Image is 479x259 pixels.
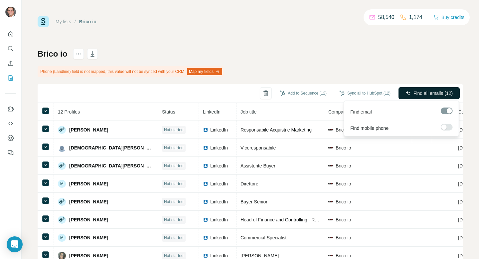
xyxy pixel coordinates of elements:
button: Enrich CSV [5,57,16,69]
img: LinkedIn logo [203,235,208,240]
span: 12 Profiles [58,109,80,115]
span: Brico io [336,252,351,259]
span: LinkedIn [210,252,228,259]
h1: Brico io [38,49,67,59]
button: Quick start [5,28,16,40]
div: Open Intercom Messenger [7,236,23,252]
img: company-logo [328,165,334,166]
button: My lists [5,72,16,84]
button: Add to Sequence (12) [275,88,331,98]
span: Not started [164,199,184,205]
span: Not started [164,145,184,151]
span: [DEMOGRAPHIC_DATA][PERSON_NAME] [69,144,154,151]
li: / [75,18,76,25]
img: company-logo [328,201,334,202]
div: Brico io [79,18,96,25]
img: Surfe Logo [38,16,49,27]
img: company-logo [328,183,334,184]
span: Not started [164,181,184,187]
span: Brico io [336,198,351,205]
span: [PERSON_NAME] [240,253,279,258]
span: Responsabile Acquisti e Marketing [240,127,312,132]
img: LinkedIn logo [203,163,208,168]
span: Direttore [240,181,258,186]
img: company-logo [328,129,334,130]
span: Brico io [336,216,351,223]
img: company-logo [328,147,334,148]
span: Not started [164,127,184,133]
span: LinkedIn [210,180,228,187]
img: company-logo [328,219,334,220]
img: company-logo [328,255,334,256]
img: Avatar [58,162,66,170]
span: Brico io [336,234,351,241]
span: [PERSON_NAME] [69,252,108,259]
span: Assistente Buyer [240,163,275,168]
button: Buy credits [433,13,464,22]
span: LinkedIn [210,216,228,223]
span: LinkedIn [210,144,228,151]
button: Use Surfe on LinkedIn [5,103,16,115]
div: M [58,180,66,188]
button: Use Surfe API [5,118,16,129]
span: Brico io [336,180,351,187]
img: company-logo [328,237,334,238]
span: Head of Finance and Controlling - Responsabile Amministrazione, Finanza e Controllo di Gestione [240,217,443,222]
span: LinkedIn [203,109,221,115]
img: LinkedIn logo [203,253,208,258]
span: Find all emails (12) [413,90,453,97]
img: LinkedIn logo [203,181,208,186]
button: actions [73,49,84,59]
div: M [58,234,66,242]
span: Find mobile phone [350,125,389,131]
span: [DEMOGRAPHIC_DATA][PERSON_NAME] [69,162,154,169]
button: Find all emails (12) [399,87,460,99]
span: [PERSON_NAME] [69,216,108,223]
span: LinkedIn [210,162,228,169]
span: Brico io [336,162,351,169]
span: Brico io [336,127,351,133]
span: Company [328,109,348,115]
span: Find email [350,109,372,115]
a: My lists [56,19,71,24]
span: LinkedIn [210,234,228,241]
span: Not started [164,235,184,241]
span: Not started [164,217,184,223]
span: LinkedIn [210,127,228,133]
button: Sync all to HubSpot (12) [335,88,395,98]
img: Avatar [5,7,16,17]
span: Job title [240,109,256,115]
img: Avatar [58,198,66,206]
p: 58,540 [378,13,395,21]
button: Map my fields [187,68,222,75]
button: Search [5,43,16,55]
span: Commercial Specialist [240,235,286,240]
span: [PERSON_NAME] [69,198,108,205]
img: Avatar [58,126,66,134]
span: Not started [164,163,184,169]
img: Avatar [58,144,66,152]
span: Brico io [336,144,351,151]
div: Phone (Landline) field is not mapped, this value will not be synced with your CRM [38,66,224,77]
span: Buyer Senior [240,199,267,204]
button: Dashboard [5,132,16,144]
p: 1,174 [409,13,422,21]
img: LinkedIn logo [203,199,208,204]
span: Not started [164,253,184,259]
img: Avatar [58,216,66,224]
span: [PERSON_NAME] [69,127,108,133]
img: LinkedIn logo [203,217,208,222]
span: Viceresponsabile [240,145,276,150]
span: Status [162,109,175,115]
span: [PERSON_NAME] [69,234,108,241]
span: [PERSON_NAME] [69,180,108,187]
img: LinkedIn logo [203,145,208,150]
span: LinkedIn [210,198,228,205]
img: LinkedIn logo [203,127,208,132]
button: Feedback [5,147,16,159]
